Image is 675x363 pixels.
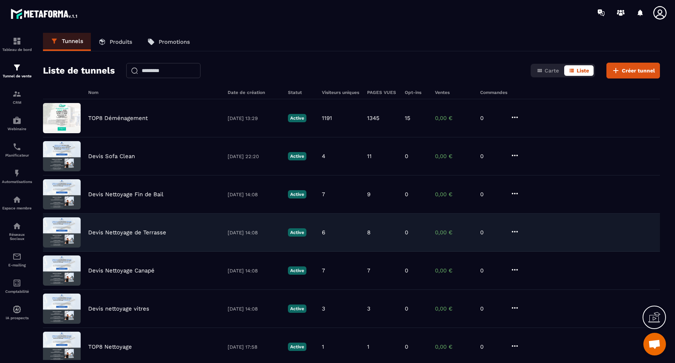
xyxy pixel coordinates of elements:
p: 0,00 € [435,267,473,274]
img: automations [12,116,21,125]
p: [DATE] 14:08 [228,230,280,235]
button: Liste [564,65,594,76]
img: image [43,294,81,324]
a: Promotions [140,33,197,51]
p: 0,00 € [435,343,473,350]
img: image [43,179,81,209]
img: image [43,141,81,171]
button: Créer tunnel [606,63,660,78]
p: Tunnel de vente [2,74,32,78]
p: 0,00 € [435,153,473,160]
p: Webinaire [2,127,32,131]
p: Active [288,152,306,160]
p: 0 [405,191,408,198]
img: image [43,255,81,286]
h6: Date de création [228,90,280,95]
img: email [12,252,21,261]
p: 0 [480,229,503,236]
img: scheduler [12,142,21,151]
p: TOP8 Déménagement [88,115,148,122]
p: 8 [367,229,370,236]
a: Tunnels [43,33,91,51]
p: 4 [322,153,325,160]
p: Tableau de bord [2,48,32,52]
p: TOP8 Nettoyage [88,343,132,350]
p: 9 [367,191,370,198]
p: [DATE] 14:08 [228,268,280,274]
img: automations [12,169,21,178]
span: Créer tunnel [622,67,655,74]
p: 1 [322,343,324,350]
p: 0 [405,153,408,160]
a: formationformationTableau de bord [2,31,32,57]
p: Active [288,305,306,313]
a: Produits [91,33,140,51]
p: Réseaux Sociaux [2,232,32,241]
p: 0,00 € [435,305,473,312]
p: 0 [480,191,503,198]
img: automations [12,305,21,314]
p: 1 [367,343,369,350]
a: accountantaccountantComptabilité [2,273,32,299]
a: emailemailE-mailing [2,246,32,273]
p: Espace membre [2,206,32,210]
p: 0 [480,115,503,122]
p: 7 [322,267,325,274]
p: [DATE] 17:58 [228,344,280,350]
p: [DATE] 22:20 [228,154,280,159]
p: CRM [2,100,32,105]
p: Produits [110,38,132,45]
a: formationformationCRM [2,84,32,110]
h6: Ventes [435,90,473,95]
p: 7 [322,191,325,198]
h2: Liste de tunnels [43,63,115,78]
p: Active [288,266,306,275]
a: automationsautomationsAutomatisations [2,163,32,189]
p: 0 [405,343,408,350]
p: 0 [405,305,408,312]
h6: Nom [88,90,220,95]
p: 0 [480,267,503,274]
p: E-mailing [2,263,32,267]
p: 11 [367,153,372,160]
p: 0 [405,229,408,236]
img: image [43,217,81,248]
p: Active [288,114,306,122]
p: 0 [480,305,503,312]
img: image [43,332,81,362]
p: Active [288,190,306,198]
img: formation [12,63,21,72]
p: Active [288,343,306,351]
button: Carte [532,65,563,76]
img: formation [12,37,21,46]
h6: Opt-ins [405,90,427,95]
p: 6 [322,229,325,236]
img: image [43,103,81,133]
p: 1191 [322,115,332,122]
a: automationsautomationsWebinaire [2,110,32,137]
p: [DATE] 14:08 [228,192,280,197]
p: Devis nettoyage vitres [88,305,149,312]
img: social-network [12,221,21,231]
p: 0,00 € [435,115,473,122]
h6: PAGES VUES [367,90,397,95]
p: [DATE] 13:29 [228,115,280,121]
p: Devis Nettoyage Canapé [88,267,155,274]
a: social-networksocial-networkRéseaux Sociaux [2,216,32,246]
p: Promotions [159,38,190,45]
p: 0,00 € [435,191,473,198]
p: Planificateur [2,153,32,157]
img: accountant [12,278,21,288]
p: Devis Nettoyage Fin de Bail [88,191,164,198]
p: Devis Nettoyage de Terrasse [88,229,166,236]
img: formation [12,89,21,98]
p: 1345 [367,115,380,122]
a: automationsautomationsEspace membre [2,189,32,216]
p: 7 [367,267,370,274]
p: 0,00 € [435,229,473,236]
p: Devis Sofa Clean [88,153,135,160]
img: logo [11,7,78,20]
p: 0 [480,153,503,160]
h6: Statut [288,90,314,95]
p: Comptabilité [2,289,32,294]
